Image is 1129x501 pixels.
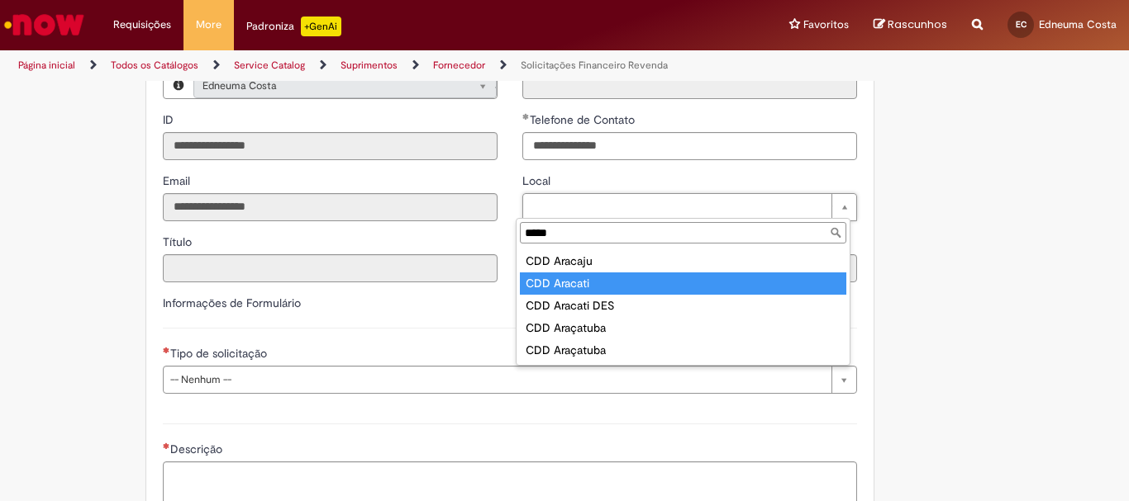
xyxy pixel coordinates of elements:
div: CDD Araçatuba [520,317,846,339]
div: CDD Aracati DES [520,295,846,317]
div: CDD Aracati [520,272,846,295]
ul: Local [517,247,850,365]
div: CDD Aracaju [520,250,846,272]
div: CDD Araçatuba [520,339,846,362]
